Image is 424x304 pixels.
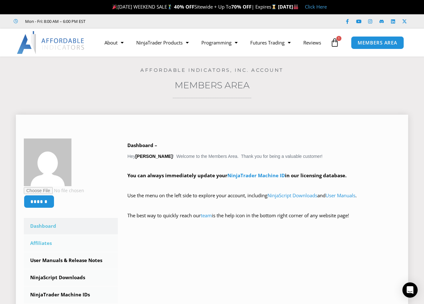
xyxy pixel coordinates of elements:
span: 1 [336,36,341,41]
a: Affiliates [24,235,118,252]
strong: 70% OFF [231,3,252,10]
a: Click Here [305,3,327,10]
a: About [98,35,130,50]
img: 🎉 [112,4,117,9]
a: team [201,212,212,219]
a: Affordable Indicators, Inc. Account [140,67,284,73]
span: MEMBERS AREA [358,40,397,45]
p: The best way to quickly reach our is the help icon in the bottom right corner of any website page! [127,211,400,229]
iframe: Customer reviews powered by Trustpilot [94,18,190,24]
span: [DATE] WEEKEND SALE Sitewide + Up To | Expires [111,3,278,10]
a: Members Area [175,80,250,91]
a: Programming [195,35,244,50]
a: User Manuals [326,192,355,199]
a: User Manuals & Release Notes [24,252,118,269]
img: 🏭 [293,4,298,9]
a: Futures Trading [244,35,297,50]
img: 306a39d853fe7ca0a83b64c3a9ab38c2617219f6aea081d20322e8e32295346b [24,138,71,186]
div: Open Intercom Messenger [402,282,418,298]
div: Hey ! Welcome to the Members Area. Thank you for being a valuable customer! [127,141,400,229]
strong: [PERSON_NAME] [135,154,172,159]
span: Mon - Fri: 8:00 AM – 6:00 PM EST [24,17,85,25]
img: LogoAI | Affordable Indicators – NinjaTrader [17,31,85,54]
a: MEMBERS AREA [351,36,404,49]
a: NinjaTrader Products [130,35,195,50]
img: ⌛ [272,4,276,9]
a: NinjaTrader Machine IDs [24,287,118,303]
strong: [DATE] [278,3,299,10]
img: 🏌️‍♂️ [167,4,172,9]
b: Dashboard – [127,142,157,148]
a: NinjaTrader Machine ID [227,172,285,179]
a: Dashboard [24,218,118,234]
a: NinjaScript Downloads [267,192,317,199]
strong: You can always immediately update your in our licensing database. [127,172,347,179]
strong: 40% OFF [174,3,194,10]
p: Use the menu on the left side to explore your account, including and . [127,191,400,209]
nav: Menu [98,35,329,50]
a: Reviews [297,35,327,50]
a: 1 [321,33,349,52]
a: NinjaScript Downloads [24,269,118,286]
